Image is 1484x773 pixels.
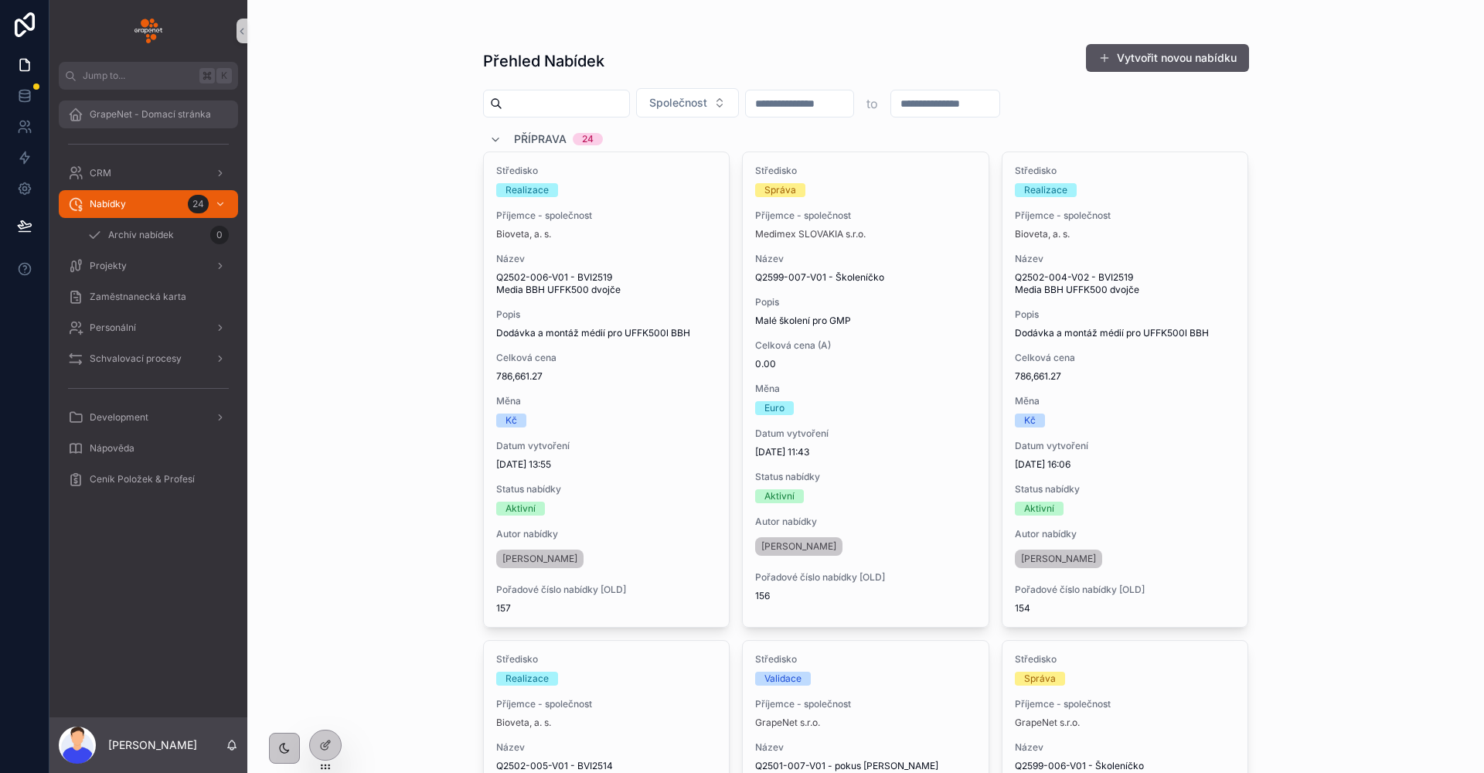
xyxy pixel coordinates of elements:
[755,383,976,395] span: Měna
[1015,395,1236,407] span: Měna
[1015,327,1236,339] span: Dodávka a montáž médií pro UFFK500l BBH
[496,352,717,364] span: Celková cena
[496,458,717,471] span: [DATE] 13:55
[1024,672,1056,686] div: Správa
[1015,228,1070,240] a: Bioveta, a. s.
[90,291,186,303] span: Zaměstnanecká karta
[755,253,976,265] span: Název
[755,590,976,602] span: 156
[1015,458,1236,471] span: [DATE] 16:06
[866,94,878,113] p: to
[755,653,976,666] span: Středisko
[755,209,976,222] span: Příjemce - společnost
[755,315,976,327] span: Malé školení pro GMP
[755,471,976,483] span: Status nabídky
[59,345,238,373] a: Schvalovací procesy
[90,198,126,210] span: Nabídky
[755,741,976,754] span: Název
[59,100,238,128] a: GrapeNet - Domací stránka
[1015,550,1102,568] a: [PERSON_NAME]
[505,183,549,197] div: Realizace
[496,327,717,339] span: Dodávka a montáž médií pro UFFK500l BBH
[108,229,174,241] span: Archív nabídek
[218,70,230,82] span: K
[90,411,148,424] span: Development
[1015,352,1236,364] span: Celková cena
[496,550,584,568] a: [PERSON_NAME]
[59,190,238,218] a: Nabídky24
[1015,308,1236,321] span: Popis
[90,260,127,272] span: Projekty
[496,271,717,296] span: Q2502-006-V01 - BVI2519 Media BBH UFFK500 dvojče
[1024,183,1067,197] div: Realizace
[755,427,976,440] span: Datum vytvoření
[496,602,717,615] span: 157
[90,352,182,365] span: Schvalovací procesy
[1002,152,1249,628] a: StřediskoRealizacePříjemce - společnostBioveta, a. s.NázevQ2502-004-V02 - BVI2519 Media BBH UFFK5...
[496,584,717,596] span: Pořadové číslo nabídky [OLD]
[90,108,211,121] span: GrapeNet - Domací stránka
[496,483,717,495] span: Status nabídky
[90,473,195,485] span: Ceník Položek & Profesí
[108,737,197,753] p: [PERSON_NAME]
[210,226,229,244] div: 0
[755,516,976,528] span: Autor nabídky
[755,339,976,352] span: Celková cena (A)
[496,528,717,540] span: Autor nabídky
[505,672,549,686] div: Realizace
[496,308,717,321] span: Popis
[496,698,717,710] span: Příjemce - společnost
[59,283,238,311] a: Zaměstnanecká karta
[514,131,567,147] span: Příprava
[1015,440,1236,452] span: Datum vytvoření
[59,62,238,90] button: Jump to...K
[1015,165,1236,177] span: Středisko
[496,209,717,222] span: Příjemce - společnost
[764,183,796,197] div: Správa
[496,717,551,729] a: Bioveta, a. s.
[755,571,976,584] span: Pořadové číslo nabídky [OLD]
[761,540,836,553] span: [PERSON_NAME]
[1015,584,1236,596] span: Pořadové číslo nabídky [OLD]
[90,322,136,334] span: Personální
[1015,698,1236,710] span: Příjemce - společnost
[1015,653,1236,666] span: Středisko
[764,489,795,503] div: Aktivní
[755,228,866,240] a: Medimex SLOVAKIA s.r.o.
[755,760,976,772] span: Q2501-007-V01 - pokus [PERSON_NAME]
[1086,44,1249,72] button: Vytvořit novou nabídku
[755,296,976,308] span: Popis
[1024,502,1054,516] div: Aktivní
[742,152,989,628] a: StřediskoSprávaPříjemce - společnostMedimex SLOVAKIA s.r.o.NázevQ2599-007-V01 - ŠkoleníčkoPopisMa...
[483,152,730,628] a: StřediskoRealizacePříjemce - společnostBioveta, a. s.NázevQ2502-006-V01 - BVI2519 Media BBH UFFK5...
[755,358,976,370] span: 0.00
[59,404,238,431] a: Development
[496,440,717,452] span: Datum vytvoření
[505,502,536,516] div: Aktivní
[1015,271,1236,296] span: Q2502-004-V02 - BVI2519 Media BBH UFFK500 dvojče
[1015,602,1236,615] span: 154
[496,370,717,383] span: 786,661.27
[83,70,193,82] span: Jump to...
[755,271,976,284] span: Q2599-007-V01 - Školeníčko
[496,741,717,754] span: Název
[59,252,238,280] a: Projekty
[59,314,238,342] a: Personální
[1015,253,1236,265] span: Název
[188,195,209,213] div: 24
[505,414,517,427] div: Kč
[755,537,842,556] a: [PERSON_NAME]
[1015,717,1080,729] a: GrapeNet s.r.o.
[755,717,820,729] span: GrapeNet s.r.o.
[755,165,976,177] span: Středisko
[496,253,717,265] span: Název
[496,228,551,240] a: Bioveta, a. s.
[59,434,238,462] a: Nápověda
[483,50,604,72] h1: Přehled Nabídek
[649,95,707,111] span: Společnost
